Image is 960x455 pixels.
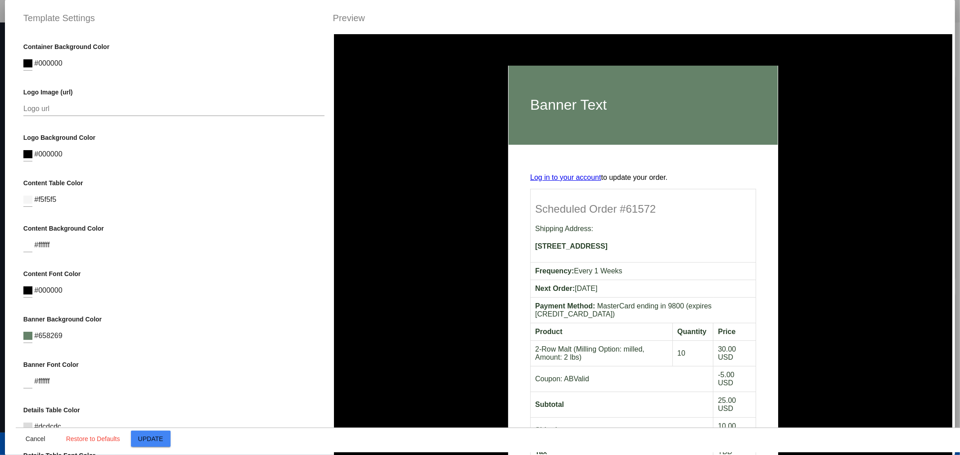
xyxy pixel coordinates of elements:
[16,431,55,447] button: Close dialog
[138,435,163,442] span: Update
[59,431,127,447] button: Restore to Defaults
[26,435,45,442] span: Cancel
[131,431,171,447] button: Update
[325,11,945,25] div: Preview
[16,11,325,25] div: Template Settings
[66,435,120,442] span: Restore to Defaults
